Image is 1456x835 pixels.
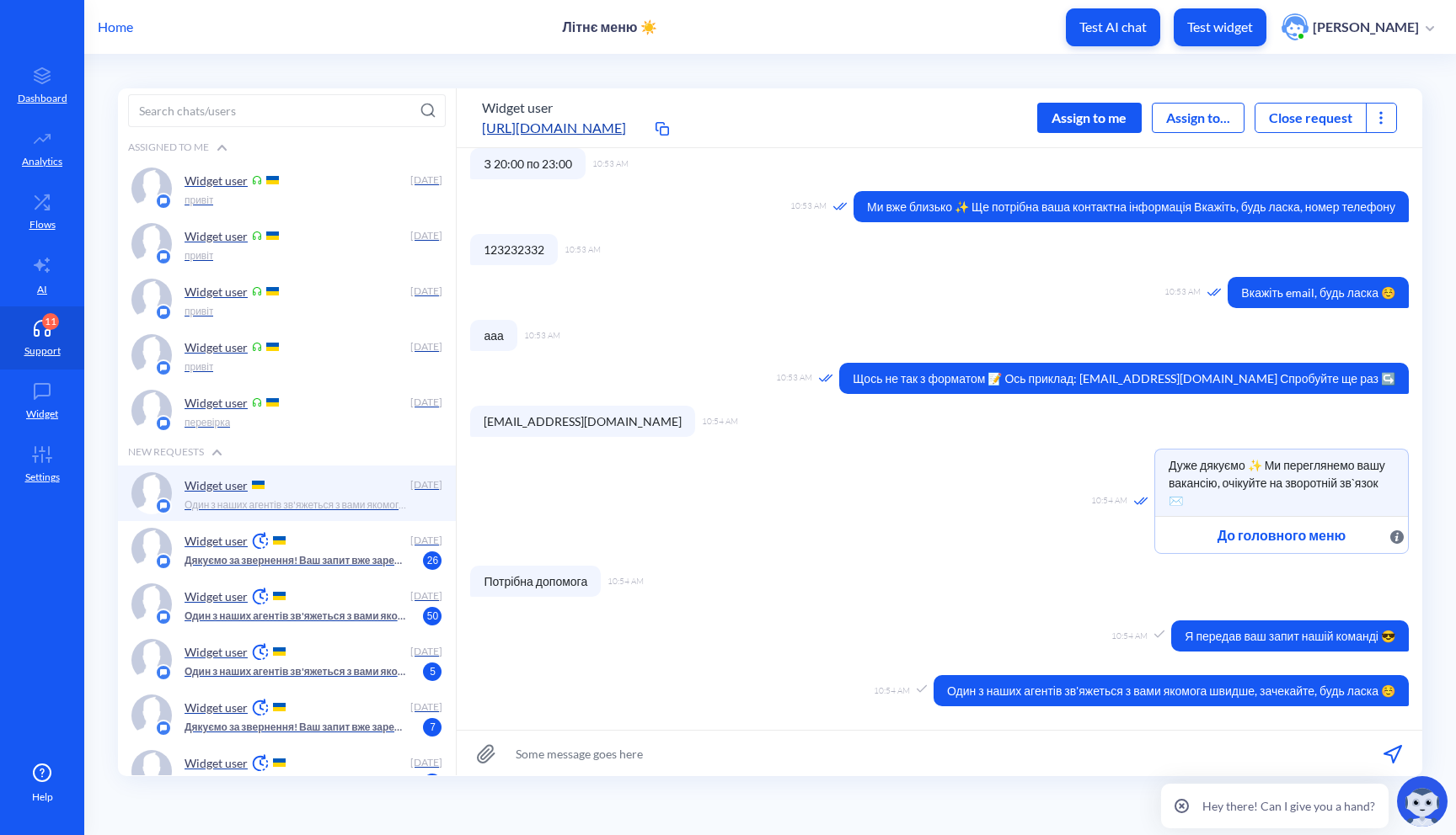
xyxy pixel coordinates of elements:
[266,176,279,184] img: UA
[185,609,408,624] p: Один з наших агентів зв'яжеться з вами якомога швидше тут ☺️
[1037,103,1142,133] div: Assign to me
[118,521,456,577] a: platform iconWidget user not working hours icon[DATE]Дякуємо за звернення! Ваш запит вже зареєстр...
[155,720,172,737] img: platform icon
[185,478,248,492] p: Widget user
[185,534,248,548] p: Widget user
[252,754,269,771] img: not working hours icon
[252,342,262,352] img: Support Icon
[409,339,442,354] div: [DATE]
[1228,277,1409,308] span: Вкажіть email, будь ласка ☺️
[118,216,456,272] a: platform iconWidget user Support Icon[DATE]привіт
[1079,19,1147,35] p: Test AI chat
[1255,108,1366,128] button: Close request
[1313,18,1419,36] p: [PERSON_NAME]
[155,193,172,210] img: platform icon
[42,313,59,330] div: 11
[409,699,442,715] div: [DATE]
[185,193,213,208] p: привіт
[185,340,248,354] p: Widget user
[1155,449,1408,516] span: Дуже дякуємо ✨ Ми переглянемо вашу вакансію, очікуйте на зворотній зв`язок ✉️
[185,396,248,410] p: Widget user
[1164,285,1201,300] span: 10:53 AM
[252,397,262,407] img: Support Icon
[1091,494,1127,508] span: 10:54 AM
[776,371,812,386] span: 10:53 AM
[1282,13,1309,40] img: user photo
[118,743,456,799] a: platform iconWidget user not working hours icon[DATE]
[273,536,286,545] img: UA
[118,383,456,439] a: platform iconWidget user Support Icon[DATE]перевірка
[252,699,269,715] img: not working hours icon
[1171,620,1409,652] span: Я передав ваш запит нашій команді 😎
[482,118,650,138] a: [URL][DOMAIN_NAME]
[409,588,442,604] div: [DATE]
[1066,8,1160,46] button: Test AI chat
[702,415,738,428] span: 10:54 AM
[1173,525,1390,545] span: До головного меню
[118,688,456,743] a: platform iconWidget user not working hours icon[DATE]Дякуємо за звернення! Ваш запит вже зареєстр...
[470,566,601,597] span: Потрібна допомога
[37,282,47,297] p: AI
[155,415,172,432] img: platform icon
[1273,12,1443,42] button: user photo[PERSON_NAME]
[118,134,456,161] div: Assigned to me
[273,703,286,711] img: UA
[409,228,442,243] div: [DATE]
[252,588,269,604] img: not working hours icon
[266,343,279,351] img: UA
[1187,19,1253,35] p: Test widget
[118,439,456,465] div: New Requests
[1202,797,1375,815] p: Hey there! Can I give you a hand?
[252,175,262,185] img: Support Icon
[185,720,408,735] p: Дякуємо за звернення! Ваш запит вже зареєстровано. Наш адміністратор зв'яжеться з вами якомога шв...
[18,91,67,106] p: Dashboard
[185,285,248,299] p: Widget user
[185,248,213,263] p: привіт
[409,755,442,770] div: [DATE]
[470,148,586,179] span: З 20:00 по 23:00
[118,272,456,327] a: platform iconWidget user Support Icon[DATE]привіт
[155,497,172,514] img: platform icon
[409,533,442,548] div: [DATE]
[185,415,230,430] p: перевірка
[185,700,248,715] p: Widget user
[565,243,601,256] span: 10:53 AM
[185,553,408,568] p: Дякуємо за звернення! Ваш запит вже зареєстровано. Наш адміністратор зв'яжеться з вами якомога шв...
[1152,103,1245,133] button: Assign to...
[185,589,248,604] p: Widget user
[252,286,262,296] img: Support Icon
[934,675,1409,706] span: Один з наших агентів зв'яжеться з вами якомога швидше, зачекайте, будь ласка ☺️
[839,363,1409,394] span: Щось не так з форматом 📝 Ось приклад: [EMAIL_ADDRESS][DOMAIN_NAME] Спробуйте ще раз ↪️
[409,477,442,492] div: [DATE]
[26,407,58,422] p: Widget
[118,577,456,632] a: platform iconWidget user not working hours icon[DATE]Один з наших агентів зв'яжеться з вами якомо...
[423,662,442,681] span: 5
[409,395,442,410] div: [DATE]
[423,774,442,792] span: 34
[409,173,442,188] div: [DATE]
[155,248,172,265] img: platform icon
[608,575,644,588] span: 10:54 AM
[22,154,62,169] p: Analytics
[1111,630,1148,642] span: 10:54 AM
[423,551,442,570] span: 26
[273,758,286,767] img: UA
[562,19,656,35] p: Літнє меню ☀️
[29,217,56,232] p: Flows
[185,497,408,513] p: Один з наших агентів зв'яжеться з вами якомога швидше, зачекайте, будь ласка ☺️
[470,406,695,437] span: [EMAIL_ADDRESS][DOMAIN_NAME]
[1390,525,1404,545] span: Postback button
[874,684,910,697] span: 10:54 AM
[185,756,248,770] p: Widget user
[185,664,408,679] p: Один з наших агентів зв'яжеться з вами якомога швидше тут ☺️
[128,94,446,127] input: Search chats/users
[24,343,61,359] p: Support
[185,304,213,319] p: привіт
[25,470,60,485] p: Settings
[790,199,827,214] span: 10:53 AM
[185,645,248,659] p: Widget user
[185,359,213,375] p: привіт
[854,191,1409,222] span: Ми вже близько ✨ Ще потрібна ваша контактна інформація Вкажіть, будь ласка, номер телефону
[155,553,172,570] img: platform icon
